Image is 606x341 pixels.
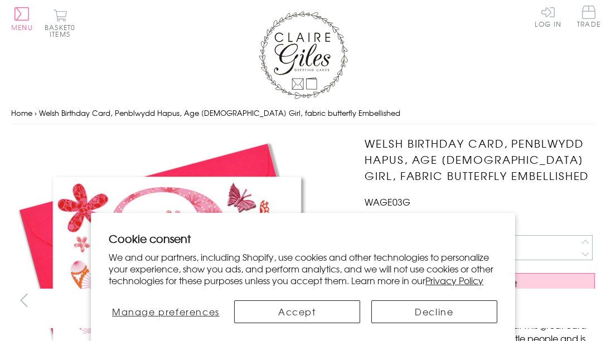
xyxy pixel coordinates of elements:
[109,300,223,323] button: Manage preferences
[109,231,497,246] h2: Cookie consent
[35,108,37,118] span: ›
[365,135,595,183] h1: Welsh Birthday Card, Penblwydd Hapus, Age [DEMOGRAPHIC_DATA] Girl, fabric butterfly Embellished
[11,108,32,118] a: Home
[365,208,392,224] span: £3.50
[45,9,75,37] button: Basket0 items
[11,288,36,313] button: prev
[425,274,483,287] a: Privacy Policy
[259,11,348,99] img: Claire Giles Greetings Cards
[39,108,400,118] span: Welsh Birthday Card, Penblwydd Hapus, Age [DEMOGRAPHIC_DATA] Girl, fabric butterfly Embellished
[234,300,360,323] button: Accept
[365,195,410,208] span: WAGE03G
[577,6,600,27] span: Trade
[371,300,497,323] button: Decline
[112,305,220,318] span: Manage preferences
[11,22,33,32] span: Menu
[50,22,75,39] span: 0 items
[11,7,33,31] button: Menu
[11,102,595,125] nav: breadcrumbs
[577,6,600,30] a: Trade
[109,251,497,286] p: We and our partners, including Shopify, use cookies and other technologies to personalize your ex...
[535,6,561,27] a: Log In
